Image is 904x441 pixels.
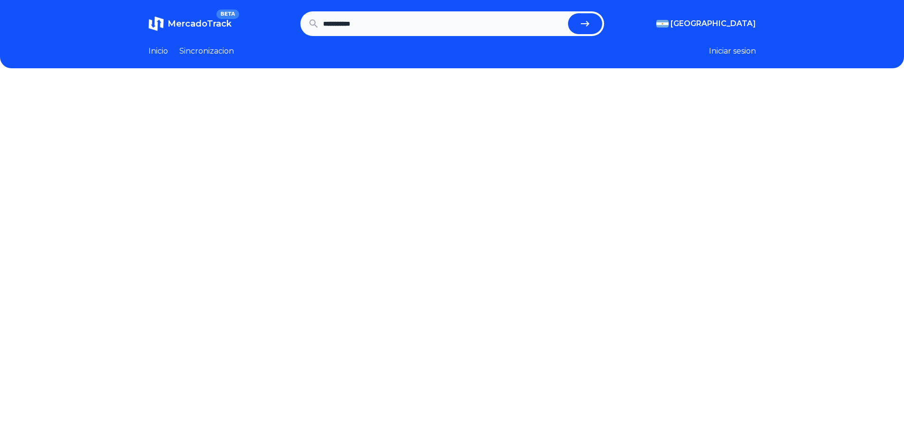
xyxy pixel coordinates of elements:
[709,46,756,57] button: Iniciar sesion
[671,18,756,29] span: [GEOGRAPHIC_DATA]
[149,16,164,31] img: MercadoTrack
[149,16,232,31] a: MercadoTrackBETA
[656,20,669,28] img: Argentina
[179,46,234,57] a: Sincronizacion
[216,9,239,19] span: BETA
[656,18,756,29] button: [GEOGRAPHIC_DATA]
[149,46,168,57] a: Inicio
[168,18,232,29] span: MercadoTrack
